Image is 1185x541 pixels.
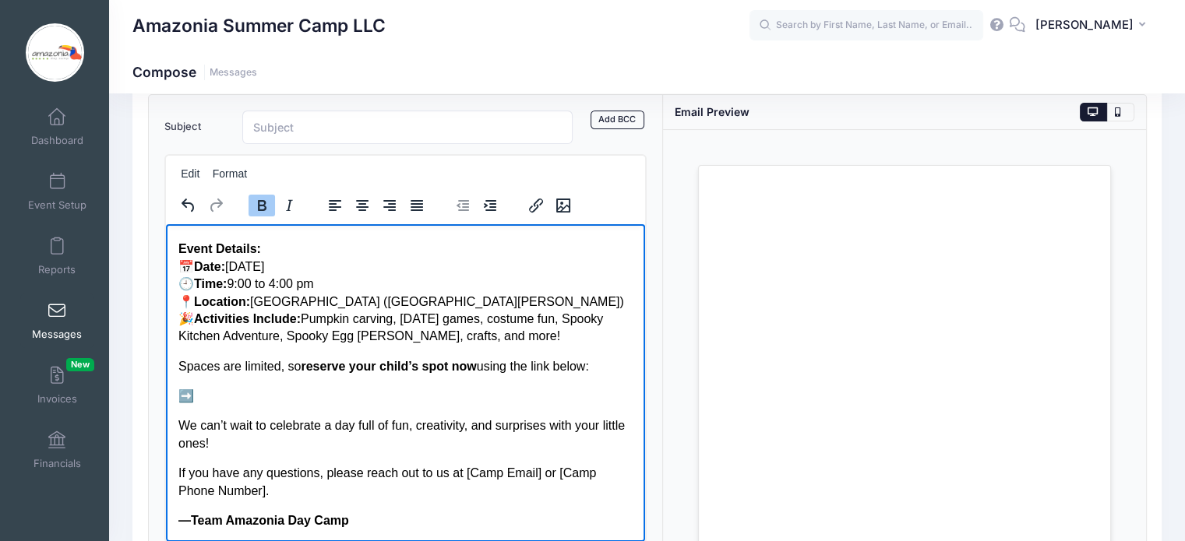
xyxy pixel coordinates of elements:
a: Dashboard [20,100,94,154]
button: Align left [322,195,348,216]
div: image [513,190,586,220]
p: ➡️ [12,163,467,181]
div: history [166,190,239,220]
span: Financials [34,457,81,470]
strong: Event Details: [12,18,95,31]
button: Insert/edit image [550,195,577,216]
button: Decrease indent [450,195,476,216]
span: [PERSON_NAME] [1035,16,1134,33]
p: We can’t wait to celebrate a day full of fun, creativity, and surprises with your little ones! [12,193,467,228]
span: Invoices [37,392,77,406]
strong: Time: [28,53,61,66]
strong: Date: [28,36,59,49]
span: Edit [181,167,199,180]
button: Align center [349,195,376,216]
span: Event Setup [28,198,86,212]
div: alignment [312,190,440,220]
button: Redo [203,195,229,216]
button: Undo [175,195,202,216]
input: Subject [242,111,573,144]
span: Dashboard [31,134,83,147]
a: Add BCC [591,111,644,129]
button: Insert/edit link [523,195,549,216]
button: Align right [376,195,403,216]
button: Justify [404,195,430,216]
h1: Amazonia Summer Camp LLC [132,8,386,44]
input: Search by First Name, Last Name, or Email... [749,10,983,41]
span: Messages [32,328,82,341]
a: InvoicesNew [20,358,94,413]
div: Email Preview [675,104,749,120]
img: Amazonia Summer Camp LLC [26,23,84,82]
strong: reserve your child’s spot now [135,135,310,149]
span: Format [213,167,247,180]
a: Messages [210,67,257,79]
span: New [66,358,94,371]
label: Subject [157,111,235,144]
span: Reports [38,263,76,276]
a: Event Setup [20,164,94,219]
strong: Activities Include: [28,88,135,101]
p: If you have any questions, please reach out to us at [Camp Email] or [Camp Phone Number]. [12,241,467,276]
button: Increase indent [477,195,503,216]
p: 📅 [DATE] 🕘 9:00 to 4:00 pm 📍 [GEOGRAPHIC_DATA] ([GEOGRAPHIC_DATA][PERSON_NAME]) 🎉 Pumpkin carving... [12,16,467,121]
button: [PERSON_NAME] [1025,8,1162,44]
button: Italic [276,195,302,216]
div: indentation [440,190,513,220]
div: formatting [239,190,312,220]
p: Spaces are limited, so using the link below: [12,134,467,151]
a: Reports [20,229,94,283]
strong: —Team Amazonia Day Camp [12,290,183,303]
a: Messages [20,293,94,348]
strong: Location: [28,71,84,84]
h1: Compose [132,64,257,80]
a: Financials [20,423,94,477]
button: Bold [249,195,275,216]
